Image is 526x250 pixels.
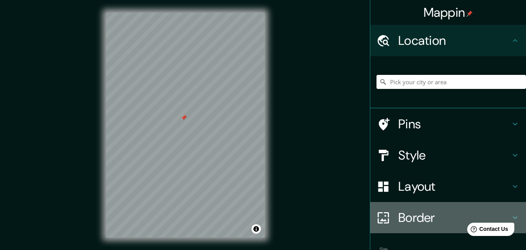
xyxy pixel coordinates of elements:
[252,224,261,234] button: Toggle attribution
[370,140,526,171] div: Style
[466,11,473,17] img: pin-icon.png
[398,179,510,194] h4: Layout
[398,147,510,163] h4: Style
[370,171,526,202] div: Layout
[398,210,510,225] h4: Border
[398,33,510,48] h4: Location
[376,75,526,89] input: Pick your city or area
[398,116,510,132] h4: Pins
[370,202,526,233] div: Border
[370,25,526,56] div: Location
[106,12,265,238] canvas: Map
[424,5,473,20] h4: Mappin
[457,220,517,241] iframe: Help widget launcher
[370,108,526,140] div: Pins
